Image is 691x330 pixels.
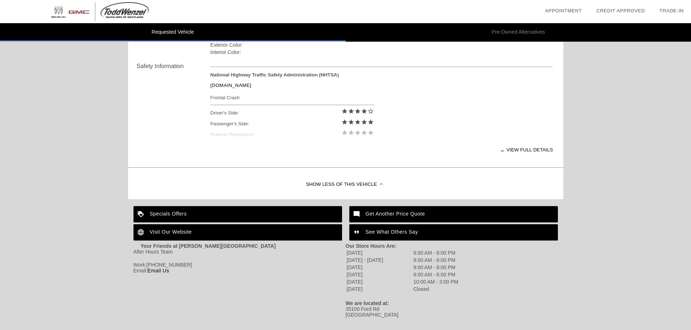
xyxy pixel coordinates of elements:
i: star [361,108,367,114]
a: Appointment [545,8,582,13]
div: Safety Information [137,62,210,71]
td: [DATE] [346,264,412,271]
img: ic_mode_comment_white_24dp_2x.png [349,206,366,222]
td: [DATE] [346,250,412,256]
div: View full details [210,141,553,159]
i: star [354,119,361,125]
span: [PHONE_NUMBER] [147,262,192,268]
i: star [361,119,367,125]
div: Show Less of this Vehicle [128,170,563,199]
div: 35100 Ford Rd [GEOGRAPHIC_DATA] [346,306,558,318]
td: [DATE] - [DATE] [346,257,412,263]
td: 10:00 AM - 3:00 PM [413,279,459,285]
td: 9:00 AM - 6:00 PM [413,257,459,263]
img: ic_format_quote_white_24dp_2x.png [349,224,366,241]
i: star [341,119,348,125]
div: Work: [133,262,346,268]
i: star_border [367,108,374,114]
div: Passenger's Side: [210,118,374,129]
strong: We are located at: [346,300,389,306]
a: Get Another Price Quote [349,206,558,222]
div: Frontal Crash [210,93,374,102]
td: 9:00 AM - 6:00 PM [413,271,459,278]
strong: National Highway Traffic Safety Administration (NHTSA) [210,72,339,78]
a: Trade-In [659,8,684,13]
a: Credit Approved [596,8,645,13]
a: Specials Offers [133,206,342,222]
i: star [348,119,354,125]
div: Email: [133,268,346,273]
td: 9:00 AM - 8:00 PM [413,264,459,271]
td: Closed [413,286,459,292]
td: [DATE] [346,271,412,278]
strong: Our Store Hours Are: [346,243,396,249]
strong: Your Friends at [PERSON_NAME][GEOGRAPHIC_DATA] [141,243,276,249]
i: star [341,108,348,114]
div: After Hours Team [133,249,346,255]
img: ic_loyalty_white_24dp_2x.png [133,206,150,222]
a: Visit Our Website [133,224,342,241]
a: Email Us [147,268,169,273]
i: star [354,108,361,114]
img: ic_language_white_24dp_2x.png [133,224,150,241]
i: star [348,108,354,114]
a: [DOMAIN_NAME] [210,83,251,88]
div: Driver's Side: [210,108,374,118]
i: star [367,119,374,125]
td: 9:00 AM - 8:00 PM [413,250,459,256]
td: [DATE] [346,286,412,292]
a: See What Others Say [349,224,558,241]
div: Interior Color: [210,49,553,56]
td: [DATE] [346,279,412,285]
